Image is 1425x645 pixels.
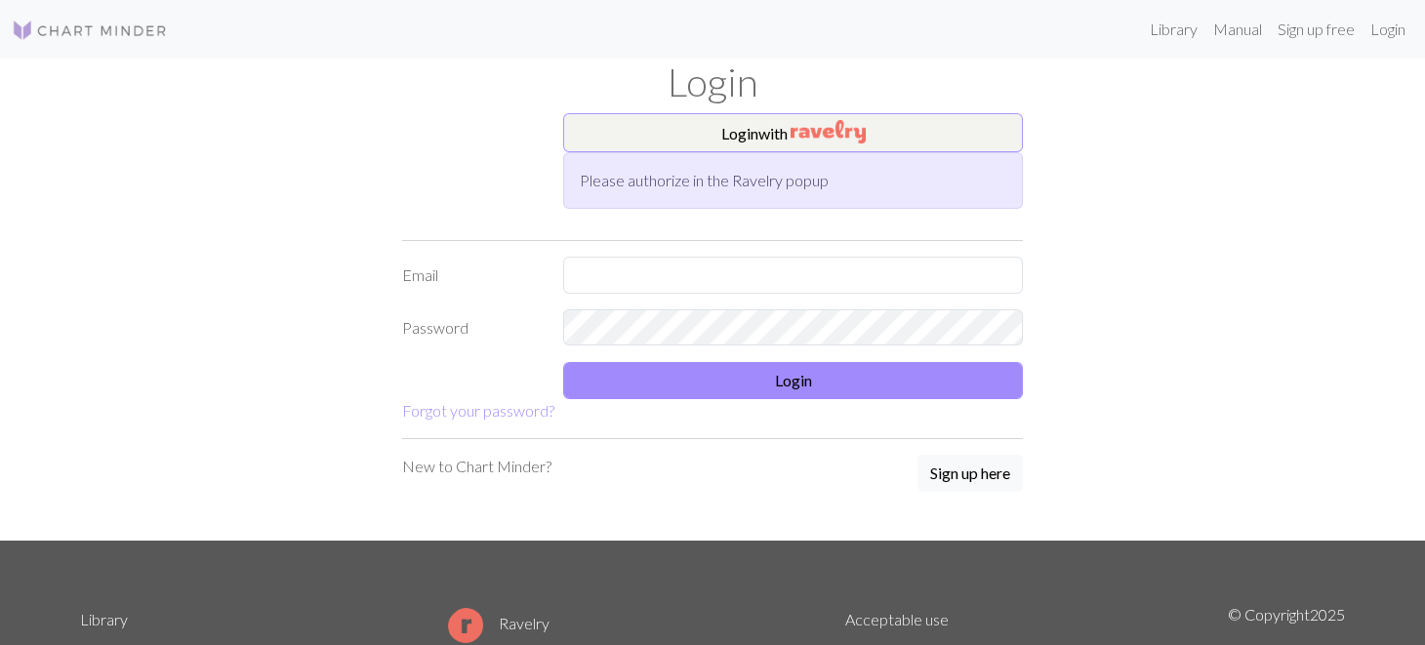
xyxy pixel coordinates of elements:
[12,19,168,42] img: Logo
[563,362,1023,399] button: Login
[845,610,949,628] a: Acceptable use
[1142,10,1205,49] a: Library
[917,455,1023,492] button: Sign up here
[1363,10,1413,49] a: Login
[80,610,128,628] a: Library
[390,257,551,294] label: Email
[68,59,1357,105] h1: Login
[563,152,1023,209] div: Please authorize in the Ravelry popup
[791,120,866,143] img: Ravelry
[563,113,1023,152] button: Loginwith
[402,401,554,420] a: Forgot your password?
[448,614,550,632] a: Ravelry
[1205,10,1270,49] a: Manual
[448,608,483,643] img: Ravelry logo
[390,309,551,346] label: Password
[917,455,1023,494] a: Sign up here
[402,455,551,478] p: New to Chart Minder?
[1270,10,1363,49] a: Sign up free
